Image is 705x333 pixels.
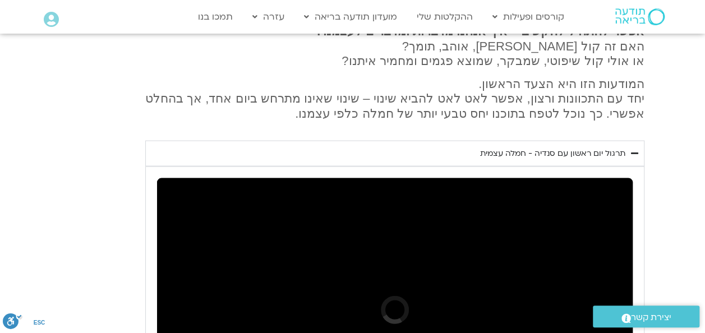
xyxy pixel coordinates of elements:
[298,6,403,27] a: מועדון תודעה בריאה
[192,6,238,27] a: תמכו בנו
[480,147,625,160] div: תרגול יום ראשון עם סנדיה - חמלה עצמית
[487,6,570,27] a: קורסים ופעילות
[411,6,478,27] a: ההקלטות שלי
[145,77,644,121] p: המודעות הזו היא הצעד הראשון. יחד עם התכוונות ורצון, אפשר לאט לאט להביא שינוי – שינוי שאינו מתרחש ...
[145,10,644,69] p: השבוע שלנו מתחיל מהבסיס, תרגול של האם זה קול [PERSON_NAME], אוהב, תומך? או אולי קול שיפוטי, שמבקר...
[247,6,290,27] a: עזרה
[593,306,699,327] a: יצירת קשר
[615,8,665,25] img: תודעה בריאה
[145,141,644,166] summary: תרגול יום ראשון עם סנדיה - חמלה עצמית
[631,310,671,325] span: יצירת קשר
